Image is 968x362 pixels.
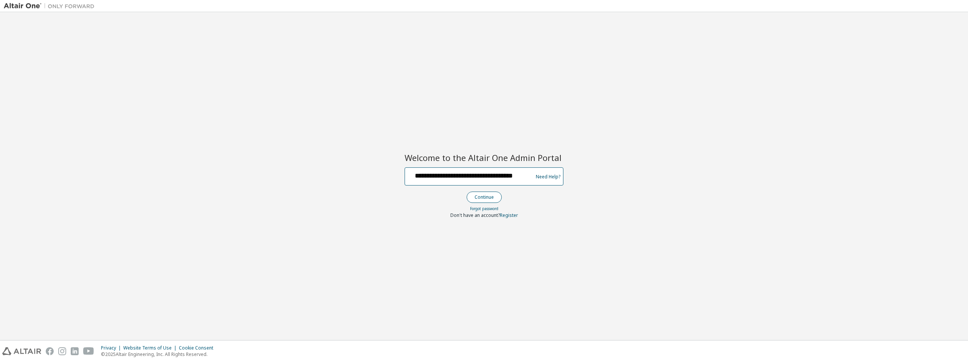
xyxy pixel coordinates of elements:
a: Forgot password [470,206,498,211]
p: © 2025 Altair Engineering, Inc. All Rights Reserved. [101,351,218,357]
img: instagram.svg [58,347,66,355]
img: facebook.svg [46,347,54,355]
div: Cookie Consent [179,345,218,351]
img: Altair One [4,2,98,10]
img: altair_logo.svg [2,347,41,355]
h2: Welcome to the Altair One Admin Portal [405,152,563,163]
div: Privacy [101,345,123,351]
button: Continue [467,192,502,203]
img: youtube.svg [83,347,94,355]
span: Don't have an account? [450,212,500,218]
div: Website Terms of Use [123,345,179,351]
a: Register [500,212,518,218]
img: linkedin.svg [71,347,79,355]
